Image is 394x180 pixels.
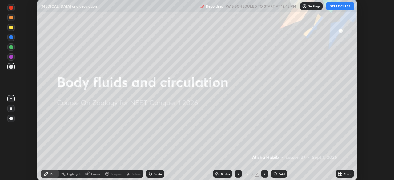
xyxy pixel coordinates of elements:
div: Add [279,172,285,175]
p: Settings [308,5,320,8]
div: Slides [221,172,230,175]
div: / [252,172,254,176]
div: Shapes [111,172,121,175]
div: Eraser [91,172,100,175]
div: 2 [244,172,251,176]
button: START CLASS [326,2,354,10]
div: More [344,172,352,175]
div: Undo [154,172,162,175]
img: class-settings-icons [302,4,307,9]
div: Select [132,172,141,175]
h5: WAS SCHEDULED TO START AT 12:45 PM [226,3,296,9]
div: Highlight [67,172,81,175]
img: recording.375f2c34.svg [200,4,205,9]
img: add-slide-button [273,171,278,176]
div: 2 [255,171,259,177]
p: Recording [206,4,223,9]
p: [MEDICAL_DATA] and circulation [41,4,97,9]
div: Pen [50,172,55,175]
